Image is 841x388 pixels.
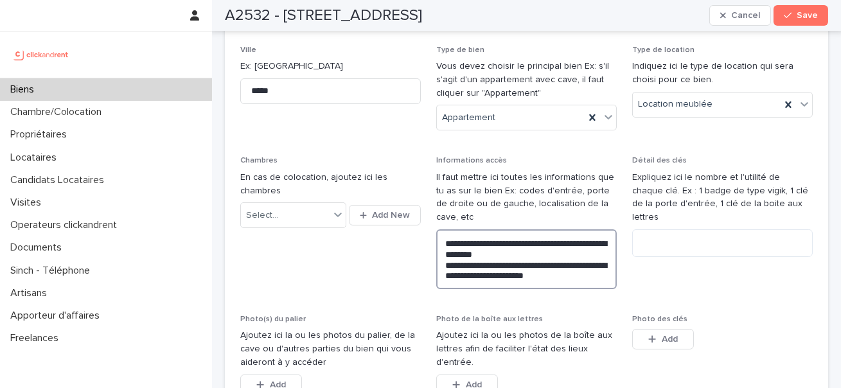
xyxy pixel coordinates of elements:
span: Chambres [240,157,278,164]
button: Add [632,329,694,349]
span: Photo des clés [632,315,687,323]
p: Sinch - Téléphone [5,265,100,277]
p: Vous devez choisir le principal bien Ex: s'il s'agit d'un appartement avec cave, il faut cliquer ... [436,60,617,100]
p: Ajoutez ici la ou les photos de la boîte aux lettres afin de faciliter l'état des lieux d'entrée. [436,329,617,369]
p: En cas de colocation, ajoutez ici les chambres [240,171,421,198]
p: Ex: [GEOGRAPHIC_DATA] [240,60,421,73]
span: Cancel [731,11,760,20]
span: Save [797,11,818,20]
span: Photo de la boîte aux lettres [436,315,543,323]
div: Select... [246,209,278,222]
span: Add New [372,211,410,220]
p: Chambre/Colocation [5,106,112,118]
p: Expliquez ici le nombre et l'utilité de chaque clé. Ex : 1 badge de type vigik, 1 clé de la porte... [632,171,813,224]
p: Visites [5,197,51,209]
p: Apporteur d'affaires [5,310,110,322]
button: Save [774,5,828,26]
p: Biens [5,84,44,96]
button: Add New [349,205,421,225]
p: Freelances [5,332,69,344]
span: Location meublée [638,98,713,111]
span: Détail des clés [632,157,687,164]
button: Cancel [709,5,771,26]
span: Ville [240,46,256,54]
img: UCB0brd3T0yccxBKYDjQ [10,42,73,67]
span: Type de bien [436,46,484,54]
span: Appartement [442,111,495,125]
p: Candidats Locataires [5,174,114,186]
p: Documents [5,242,72,254]
p: Il faut mettre ici toutes les informations que tu as sur le bien Ex: codes d'entrée, porte de dro... [436,171,617,224]
p: Locataires [5,152,67,164]
p: Ajoutez ici la ou les photos du palier, de la cave ou d'autres parties du bien qui vous aideront ... [240,329,421,369]
span: Informations accès [436,157,507,164]
span: Photo(s) du palier [240,315,306,323]
span: Add [662,335,678,344]
p: Indiquez ici le type de location qui sera choisi pour ce bien. [632,60,813,87]
p: Operateurs clickandrent [5,219,127,231]
h2: A2532 - [STREET_ADDRESS] [225,6,422,25]
p: Artisans [5,287,57,299]
p: Propriétaires [5,128,77,141]
span: Type de location [632,46,695,54]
